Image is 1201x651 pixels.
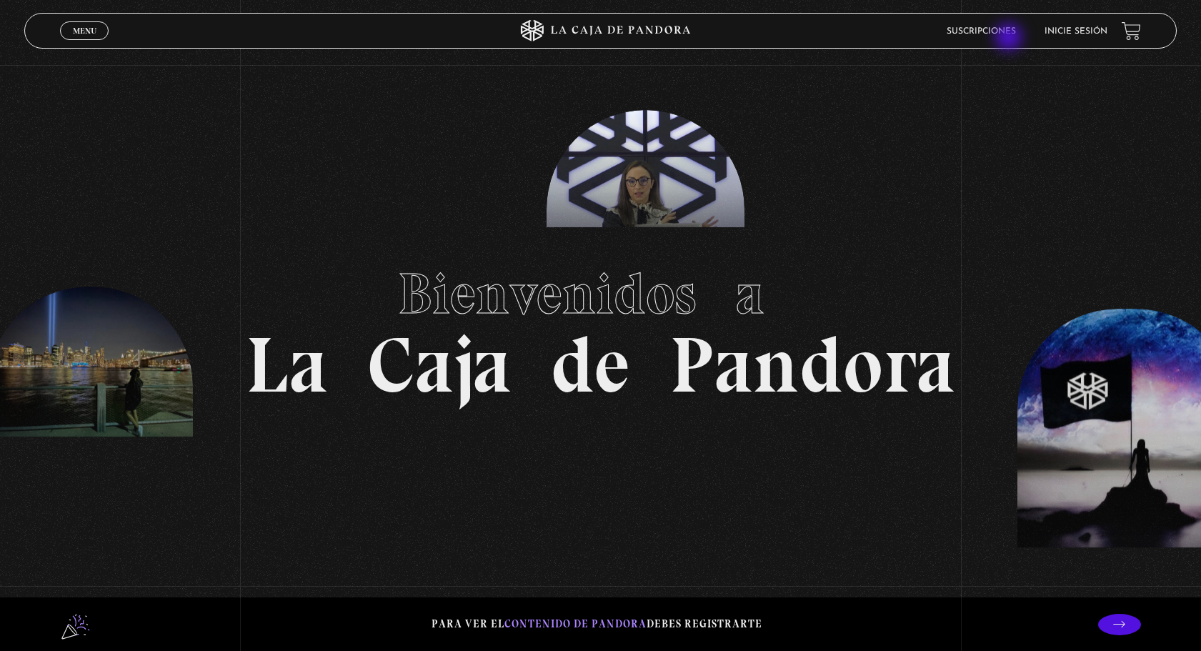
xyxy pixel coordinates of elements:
[504,617,647,630] span: contenido de Pandora
[1122,21,1141,41] a: View your shopping cart
[1045,27,1107,36] a: Inicie sesión
[398,259,804,328] span: Bienvenidos a
[73,26,96,35] span: Menu
[246,247,955,404] h1: La Caja de Pandora
[68,39,101,49] span: Cerrar
[432,615,762,634] p: Para ver el debes registrarte
[947,27,1016,36] a: Suscripciones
